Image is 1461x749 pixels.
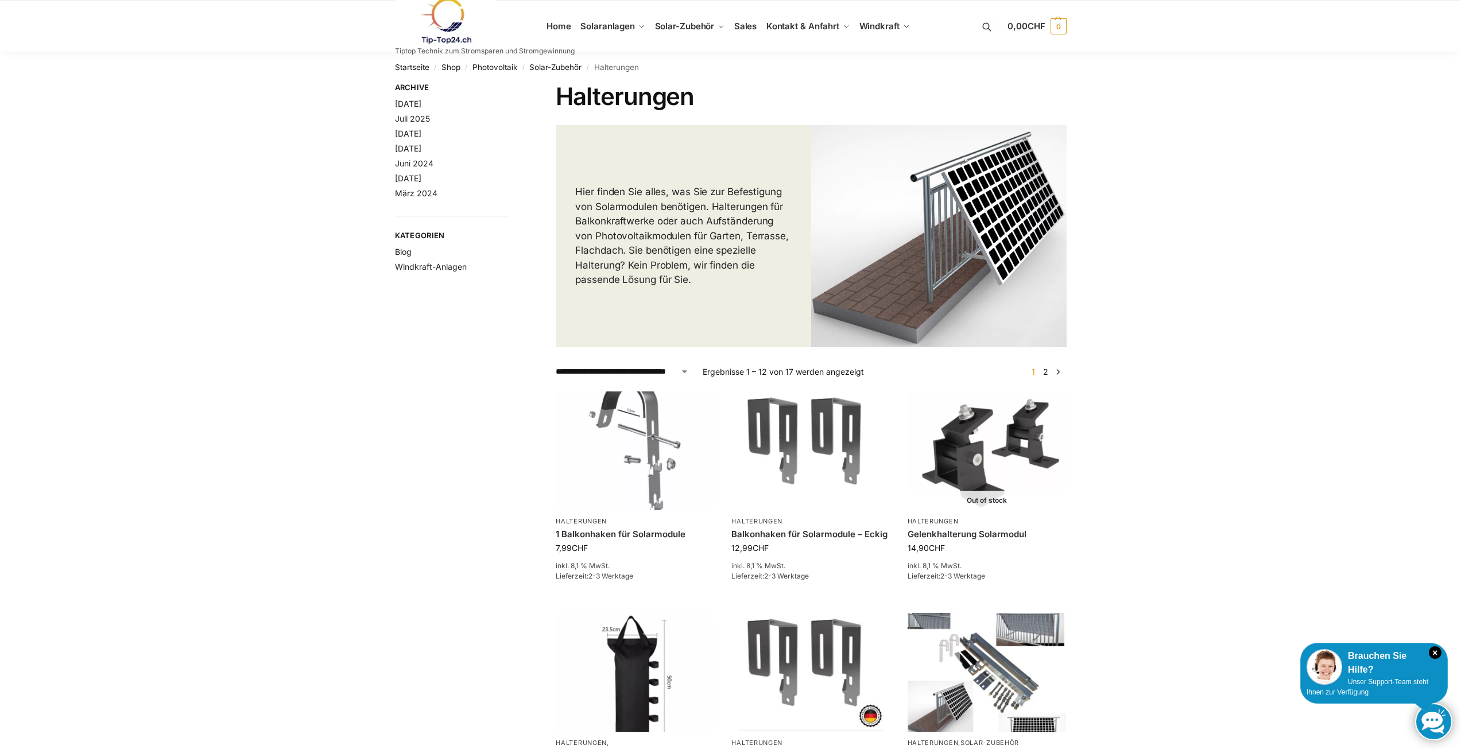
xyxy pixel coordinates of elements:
a: [DATE] [395,99,421,108]
span: Kategorien [395,230,509,242]
a: Gelenkhalterung Solarmodul [908,529,1066,540]
div: Brauchen Sie Hilfe? [1307,649,1441,677]
span: 2-3 Werktage [940,572,985,580]
a: [DATE] [395,173,421,183]
img: Balkonhaken eckig [731,613,890,732]
span: Solaranlagen [580,21,635,32]
span: Lieferzeit: [908,572,985,580]
a: [DATE] [395,129,421,138]
a: → [1053,366,1062,378]
a: Solaranlagen [576,1,650,52]
a: Shop [441,63,460,72]
a: Solar-Zubehör [960,739,1019,747]
img: Balkonhaken für runde Handläufe [556,391,714,510]
a: März 2024 [395,188,437,198]
a: Solar-Zubehör [529,63,582,72]
a: Windkraft-Anlagen [395,262,467,271]
span: Lieferzeit: [731,572,809,580]
span: 2-3 Werktage [588,572,633,580]
p: Tiptop Technik zum Stromsparen und Stromgewinnung [395,48,575,55]
bdi: 14,90 [908,543,945,553]
a: Balkonhaken für Solarmodule – Eckig [731,529,890,540]
a: Halterungen [908,739,959,747]
a: Juni 2024 [395,158,433,168]
a: Out of stockGelenkhalterung Solarmodul [908,391,1066,510]
span: / [517,63,529,72]
span: Solar-Zubehör [655,21,715,32]
img: Halterung für 1 Photovoltaik Module verstellbar [908,613,1066,732]
span: CHF [1028,21,1045,32]
span: Unser Support-Team steht Ihnen zur Verfügung [1307,678,1428,696]
span: Seite 1 [1029,367,1038,377]
p: , [908,739,1066,747]
p: Hier finden Sie alles, was Sie zur Befestigung von Solarmodulen benötigen. Halterungen für Balkon... [575,185,792,288]
span: Lieferzeit: [556,572,633,580]
a: Halterungen [556,739,607,747]
img: Balkonhaken für Solarmodule - Eckig [731,391,890,510]
bdi: 7,99 [556,543,588,553]
a: Photovoltaik [472,63,517,72]
select: Shop-Reihenfolge [556,366,689,378]
a: Solar-Zubehör [650,1,729,52]
span: Windkraft [859,21,900,32]
img: Customer service [1307,649,1342,685]
p: inkl. 8,1 % MwSt. [556,561,714,571]
a: Juli 2025 [395,114,430,123]
a: 0,00CHF 0 [1007,9,1066,44]
button: Close filters [509,83,516,95]
a: Halterungen [731,517,782,525]
h1: Halterungen [556,82,1066,111]
a: Halterungen [908,517,959,525]
a: Sales [729,1,761,52]
span: Sales [734,21,757,32]
bdi: 12,99 [731,543,769,553]
span: 0 [1051,18,1067,34]
nav: Produkt-Seitennummerierung [1025,366,1066,378]
span: CHF [929,543,945,553]
span: 0,00 [1007,21,1045,32]
span: Archive [395,82,509,94]
p: inkl. 8,1 % MwSt. [908,561,1066,571]
a: Startseite [395,63,429,72]
img: Halterungen [811,125,1067,348]
span: Kontakt & Anfahrt [766,21,839,32]
span: CHF [753,543,769,553]
span: / [429,63,441,72]
a: [DATE] [395,143,421,153]
p: Ergebnisse 1 – 12 von 17 werden angezeigt [703,366,864,378]
span: / [460,63,472,72]
span: 2-3 Werktage [764,572,809,580]
a: Halterungen [731,739,782,747]
a: Halterungen [556,517,607,525]
nav: Breadcrumb [395,52,1067,82]
a: Seite 2 [1040,367,1051,377]
a: Windkraft [854,1,914,52]
img: Sandsäcke zu Beschwerung Camping, Schirme, Pavilions-Solarmodule [556,613,714,732]
span: / [582,63,594,72]
img: Gelenkhalterung Solarmodul [908,391,1066,510]
p: inkl. 8,1 % MwSt. [731,561,890,571]
i: Schließen [1429,646,1441,659]
a: Kontakt & Anfahrt [761,1,854,52]
span: CHF [572,543,588,553]
a: 1 Balkonhaken für Solarmodule [556,529,714,540]
a: Blog [395,247,412,257]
